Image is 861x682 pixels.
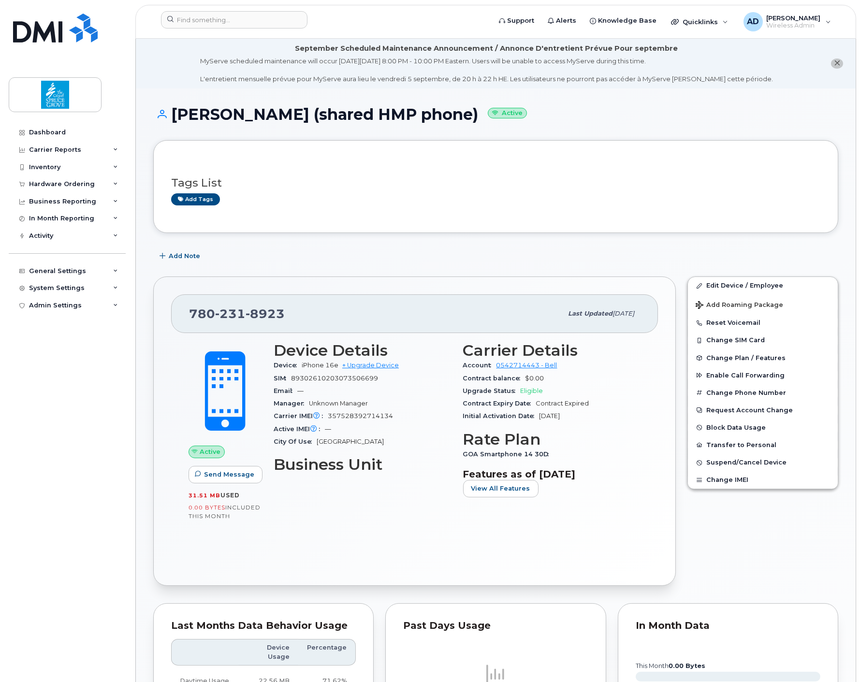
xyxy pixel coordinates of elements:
[471,484,530,493] span: View All Features
[153,106,838,123] h1: [PERSON_NAME] (shared HMP phone)
[688,384,838,402] button: Change Phone Number
[613,310,634,317] span: [DATE]
[274,412,328,420] span: Carrier IMEI
[238,639,298,666] th: Device Usage
[274,456,452,473] h3: Business Unit
[688,419,838,436] button: Block Data Usage
[669,662,705,669] tspan: 0.00 Bytes
[488,108,527,119] small: Active
[463,468,641,480] h3: Features as of [DATE]
[688,314,838,332] button: Reset Voicemail
[536,400,589,407] span: Contract Expired
[274,362,302,369] span: Device
[246,306,285,321] span: 8923
[342,362,399,369] a: + Upgrade Device
[568,310,613,317] span: Last updated
[220,492,240,499] span: used
[688,436,838,454] button: Transfer to Personal
[274,342,452,359] h3: Device Details
[688,294,838,314] button: Add Roaming Package
[302,362,338,369] span: iPhone 16e
[274,425,325,433] span: Active IMEI
[688,454,838,471] button: Suspend/Cancel Device
[200,447,220,456] span: Active
[204,470,254,479] span: Send Message
[706,354,786,362] span: Change Plan / Features
[189,492,220,499] span: 31.51 MB
[317,438,384,445] span: [GEOGRAPHIC_DATA]
[688,332,838,349] button: Change SIM Card
[274,387,297,394] span: Email
[189,466,263,483] button: Send Message
[274,375,291,382] span: SIM
[297,387,304,394] span: —
[169,251,200,261] span: Add Note
[325,425,331,433] span: —
[171,177,820,189] h3: Tags List
[171,621,356,631] div: Last Months Data Behavior Usage
[831,58,843,69] button: close notification
[521,387,543,394] span: Eligible
[291,375,378,382] span: 89302610203073506699
[463,375,525,382] span: Contract balance
[463,431,641,448] h3: Rate Plan
[153,247,208,265] button: Add Note
[463,362,496,369] span: Account
[274,400,309,407] span: Manager
[189,504,225,511] span: 0.00 Bytes
[688,471,838,489] button: Change IMEI
[706,372,785,379] span: Enable Call Forwarding
[636,621,820,631] div: In Month Data
[171,193,220,205] a: Add tags
[463,400,536,407] span: Contract Expiry Date
[688,277,838,294] a: Edit Device / Employee
[688,349,838,367] button: Change Plan / Features
[463,412,540,420] span: Initial Activation Date
[688,367,838,384] button: Enable Call Forwarding
[200,57,773,84] div: MyServe scheduled maintenance will occur [DATE][DATE] 8:00 PM - 10:00 PM Eastern. Users will be u...
[540,412,560,420] span: [DATE]
[463,450,554,458] span: GOA Smartphone 14 30D
[189,306,285,321] span: 780
[688,402,838,419] button: Request Account Change
[525,375,544,382] span: $0.00
[496,362,557,369] a: 0542714443 - Bell
[463,342,641,359] h3: Carrier Details
[635,662,705,669] text: this month
[309,400,368,407] span: Unknown Manager
[706,459,787,466] span: Suspend/Cancel Device
[403,621,588,631] div: Past Days Usage
[328,412,393,420] span: 357528392714134
[463,387,521,394] span: Upgrade Status
[696,301,783,310] span: Add Roaming Package
[215,306,246,321] span: 231
[463,480,539,497] button: View All Features
[298,639,356,666] th: Percentage
[274,438,317,445] span: City Of Use
[295,44,678,54] div: September Scheduled Maintenance Announcement / Annonce D'entretient Prévue Pour septembre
